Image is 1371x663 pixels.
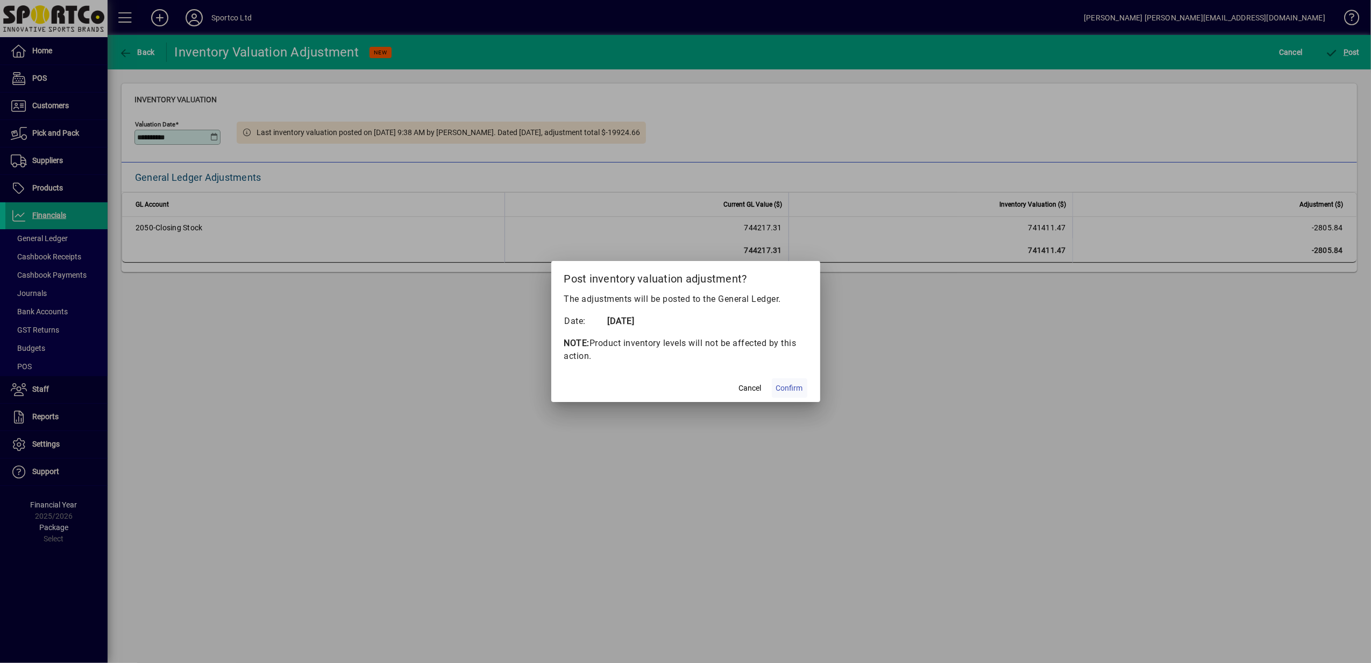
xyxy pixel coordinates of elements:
[772,378,807,398] button: Confirm
[739,383,762,394] span: Cancel
[564,293,807,306] p: The adjustments will be posted to the General Ledger.
[564,338,590,348] strong: NOTE:
[564,337,807,363] p: Product inventory levels will not be affected by this action.
[776,383,803,394] span: Confirm
[564,314,607,328] td: Date:
[551,261,820,292] h2: Post inventory valuation adjustment?
[607,314,650,328] td: [DATE]
[733,378,768,398] button: Cancel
